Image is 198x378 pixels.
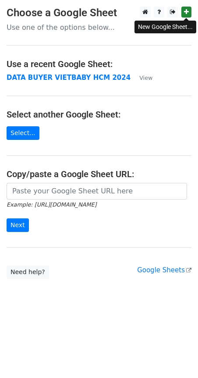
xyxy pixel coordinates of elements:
[7,23,191,32] p: Use one of the options below...
[7,201,96,208] small: Example: [URL][DOMAIN_NAME]
[137,266,191,274] a: Google Sheets
[7,183,187,200] input: Paste your Google Sheet URL here
[7,74,131,82] a: DATA BUYER VIETBABY HCM 2024
[154,336,198,378] iframe: Chat Widget
[7,265,49,279] a: Need help?
[7,7,191,19] h3: Choose a Google Sheet
[7,169,191,179] h4: Copy/paste a Google Sheet URL:
[7,126,39,140] a: Select...
[134,21,196,33] div: New Google Sheet...
[7,218,29,232] input: Next
[7,109,191,120] h4: Select another Google Sheet:
[7,59,191,69] h4: Use a recent Google Sheet:
[139,75,152,81] small: View
[131,74,152,82] a: View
